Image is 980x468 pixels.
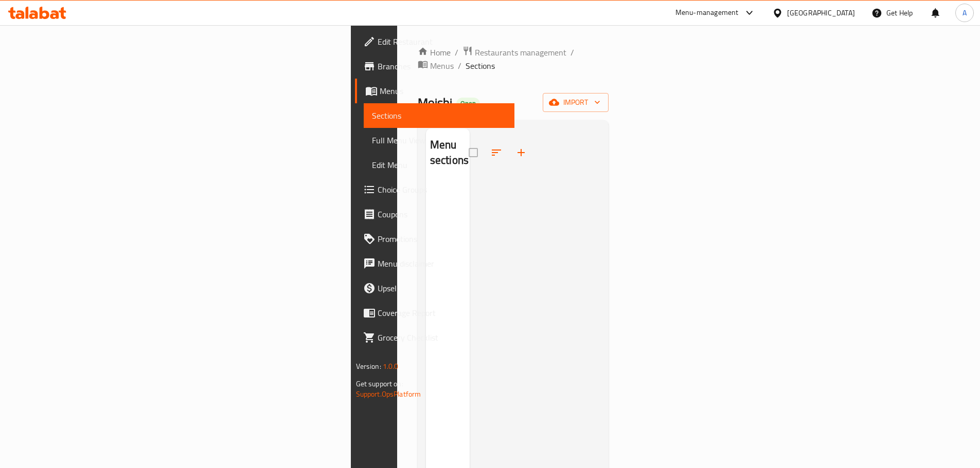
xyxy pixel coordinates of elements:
[378,307,506,319] span: Coverage Report
[675,7,739,19] div: Menu-management
[355,29,514,54] a: Edit Restaurant
[364,103,514,128] a: Sections
[355,325,514,350] a: Grocery Checklist
[372,109,506,122] span: Sections
[378,233,506,245] span: Promotions
[355,202,514,227] a: Coupons
[378,60,506,72] span: Branches
[380,85,506,97] span: Menus
[378,257,506,270] span: Menu disclaimer
[356,387,421,401] a: Support.OpsPlatform
[378,35,506,48] span: Edit Restaurant
[355,251,514,276] a: Menu disclaimer
[462,46,566,59] a: Restaurants management
[963,7,967,18] span: A
[364,153,514,177] a: Edit Menu
[355,276,514,301] a: Upsell
[426,177,470,185] nav: Menu sections
[509,140,533,165] button: Add section
[378,331,506,344] span: Grocery Checklist
[356,360,381,373] span: Version:
[787,7,855,18] div: [GEOGRAPHIC_DATA]
[551,96,600,109] span: import
[475,46,566,59] span: Restaurants management
[383,360,399,373] span: 1.0.0
[355,79,514,103] a: Menus
[378,208,506,220] span: Coupons
[543,93,609,112] button: import
[364,128,514,153] a: Full Menu View
[355,54,514,79] a: Branches
[372,134,506,146] span: Full Menu View
[571,46,574,59] li: /
[355,177,514,202] a: Choice Groups
[378,183,506,196] span: Choice Groups
[372,159,506,171] span: Edit Menu
[356,377,403,390] span: Get support on:
[378,282,506,294] span: Upsell
[355,301,514,325] a: Coverage Report
[355,227,514,251] a: Promotions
